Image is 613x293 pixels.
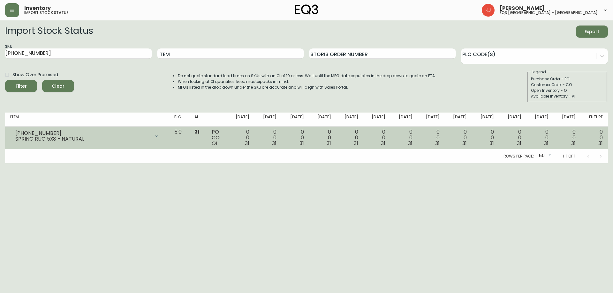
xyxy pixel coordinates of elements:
[24,6,51,11] span: Inventory
[532,129,549,146] div: 0 0
[581,28,603,36] span: Export
[169,113,189,127] th: PLC
[336,113,363,127] th: [DATE]
[462,140,467,147] span: 31
[178,73,436,79] li: Do not quote standard lead times on SKUs with an OI of 10 or less. Wait until the MFG date popula...
[363,113,390,127] th: [DATE]
[536,151,552,161] div: 50
[42,80,74,92] button: Clear
[169,127,189,149] td: 5.0
[282,113,309,127] th: [DATE]
[245,140,249,147] span: 31
[227,113,254,127] th: [DATE]
[295,4,318,15] img: logo
[314,129,331,146] div: 0 0
[10,129,164,143] div: [PHONE_NUMBER]SPRING RUG 5X8 - NATURAL
[381,140,385,147] span: 31
[299,140,304,147] span: 31
[212,129,222,146] div: PO CO
[47,82,69,90] span: Clear
[178,84,436,90] li: MFGs listed in the drop down under the SKU are accurate and will align with Sales Portal.
[12,71,58,78] span: Show Over Promised
[450,129,467,146] div: 0 0
[472,113,499,127] th: [DATE]
[503,153,534,159] p: Rows per page:
[581,113,608,127] th: Future
[354,140,358,147] span: 31
[254,113,282,127] th: [DATE]
[531,69,547,75] legend: Legend
[15,130,150,136] div: [PHONE_NUMBER]
[368,129,385,146] div: 0 0
[5,26,93,38] h2: Import Stock Status
[16,82,27,90] div: Filter
[408,140,412,147] span: 31
[598,140,603,147] span: 31
[5,80,37,92] button: Filter
[531,88,604,93] div: Open Inventory - OI
[531,93,604,99] div: Available Inventory - AI
[327,140,331,147] span: 31
[477,129,494,146] div: 0 0
[15,136,150,142] div: SPRING RUG 5X8 - NATURAL
[418,113,445,127] th: [DATE]
[554,113,581,127] th: [DATE]
[189,113,207,127] th: AI
[482,4,495,17] img: 24a625d34e264d2520941288c4a55f8e
[212,140,217,147] span: OI
[178,79,436,84] li: When looking at OI quantities, keep masterpacks in mind.
[526,113,554,127] th: [DATE]
[423,129,440,146] div: 0 0
[531,76,604,82] div: Purchase Order - PO
[435,140,440,147] span: 31
[232,129,249,146] div: 0 0
[445,113,472,127] th: [DATE]
[396,129,412,146] div: 0 0
[272,140,276,147] span: 31
[571,140,576,147] span: 31
[341,129,358,146] div: 0 0
[576,26,608,38] button: Export
[260,129,276,146] div: 0 0
[563,153,575,159] p: 1-1 of 1
[504,129,521,146] div: 0 0
[559,129,576,146] div: 0 0
[500,11,598,15] h5: eq3 [GEOGRAPHIC_DATA] - [GEOGRAPHIC_DATA]
[499,113,526,127] th: [DATE]
[500,6,545,11] span: [PERSON_NAME]
[287,129,304,146] div: 0 0
[517,140,521,147] span: 31
[5,113,169,127] th: Item
[531,82,604,88] div: Customer Order - CO
[24,11,69,15] h5: import stock status
[194,128,200,136] span: 31
[586,129,603,146] div: 0 0
[309,113,336,127] th: [DATE]
[390,113,418,127] th: [DATE]
[544,140,549,147] span: 31
[489,140,494,147] span: 31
